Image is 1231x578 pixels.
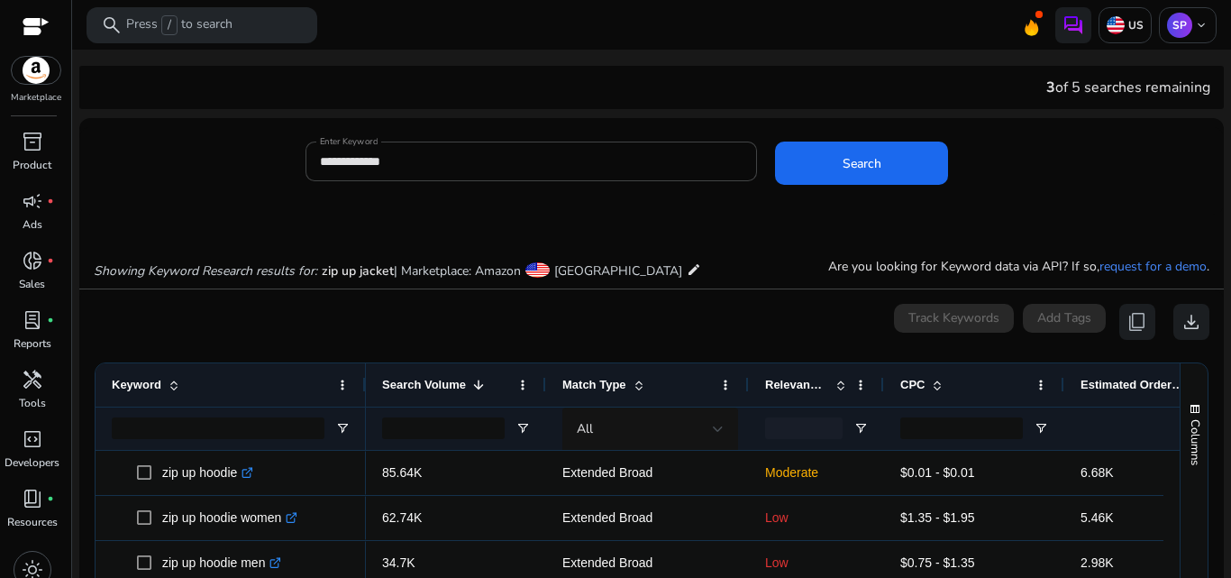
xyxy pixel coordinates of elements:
span: fiber_manual_record [47,317,54,324]
span: keyboard_arrow_down [1194,18,1208,32]
span: zip up jacket [322,262,394,280]
button: Open Filter Menu [515,421,530,436]
p: Low [765,500,868,537]
span: code_blocks [22,428,43,450]
img: amazon.svg [12,57,60,84]
span: | Marketplace: Amazon [394,262,521,280]
span: Columns [1187,419,1203,465]
span: fiber_manual_record [47,495,54,502]
span: lab_profile [22,309,43,331]
span: Estimated Orders/Month [1081,378,1189,391]
span: Search Volume [382,378,466,391]
p: Product [13,157,51,173]
span: 2.98K [1081,555,1114,570]
button: Open Filter Menu [853,421,868,436]
span: All [577,420,593,437]
button: download [1173,304,1209,340]
span: 5.46K [1081,510,1114,525]
span: [GEOGRAPHIC_DATA] [554,262,682,280]
span: Search [843,154,881,173]
p: Tools [19,395,46,411]
p: Press to search [126,15,233,35]
span: donut_small [22,250,43,271]
span: Relevance Score [765,378,828,391]
p: Ads [23,216,42,233]
span: $1.35 - $1.95 [900,510,975,525]
mat-icon: edit [687,259,701,280]
span: campaign [22,190,43,212]
p: Are you looking for Keyword data via API? If so, . [828,257,1209,276]
button: Open Filter Menu [1034,421,1048,436]
p: Marketplace [11,91,61,105]
span: CPC [900,378,925,391]
p: zip up hoodie women [162,500,297,537]
span: 34.7K [382,555,415,570]
a: request for a demo [1099,258,1207,275]
p: Reports [14,335,51,352]
p: Sales [19,276,45,292]
button: Open Filter Menu [335,421,350,436]
span: handyman [22,369,43,390]
span: fiber_manual_record [47,257,54,264]
span: inventory_2 [22,131,43,152]
button: Search [775,142,948,185]
input: Keyword Filter Input [112,417,324,439]
input: CPC Filter Input [900,417,1023,439]
span: $0.75 - $1.35 [900,555,975,570]
span: 6.68K [1081,465,1114,480]
span: Match Type [562,378,626,391]
span: / [161,15,178,35]
span: download [1181,311,1202,333]
i: Showing Keyword Research results for: [94,262,317,280]
input: Search Volume Filter Input [382,417,505,439]
img: us.svg [1107,16,1125,34]
span: Keyword [112,378,161,391]
p: zip up hoodie [162,454,253,491]
span: book_4 [22,488,43,509]
span: 3 [1046,78,1055,97]
span: search [101,14,123,36]
span: fiber_manual_record [47,197,54,205]
span: $0.01 - $0.01 [900,465,975,480]
p: Moderate [765,454,868,491]
p: Extended Broad [562,454,733,491]
p: Extended Broad [562,500,733,537]
mat-label: Enter Keyword [320,135,378,148]
p: US [1125,18,1144,32]
span: 62.74K [382,510,422,525]
p: Resources [7,514,58,530]
div: of 5 searches remaining [1046,77,1210,98]
p: SP [1167,13,1192,38]
p: Developers [5,454,59,471]
span: 85.64K [382,465,422,480]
